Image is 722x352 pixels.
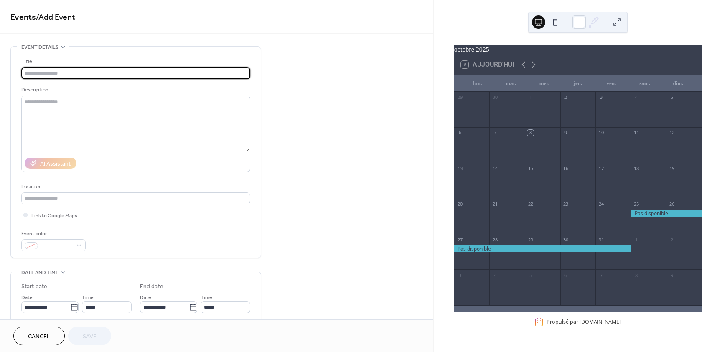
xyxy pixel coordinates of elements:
[82,293,94,302] span: Time
[528,75,561,92] div: mer.
[580,319,621,326] a: [DOMAIN_NAME]
[563,201,569,207] div: 23
[669,201,675,207] div: 26
[633,94,640,101] div: 4
[28,332,50,341] span: Cancel
[563,236,569,243] div: 30
[454,45,702,55] div: octobre 2025
[527,236,534,243] div: 29
[598,236,604,243] div: 31
[140,282,163,291] div: End date
[492,236,498,243] div: 28
[492,165,498,171] div: 14
[563,165,569,171] div: 16
[21,182,249,191] div: Location
[633,130,640,136] div: 11
[492,201,498,207] div: 21
[140,293,151,302] span: Date
[21,268,58,277] span: Date and time
[454,245,631,252] div: Pas disponible
[561,75,595,92] div: jeu.
[527,201,534,207] div: 22
[598,130,604,136] div: 10
[201,293,212,302] span: Time
[494,75,528,92] div: mar.
[598,165,604,171] div: 17
[492,94,498,101] div: 30
[595,75,628,92] div: ven.
[633,236,640,243] div: 1
[31,211,77,220] span: Link to Google Maps
[10,9,36,25] a: Events
[21,43,58,52] span: Event details
[461,75,494,92] div: lun.
[457,130,463,136] div: 6
[492,130,498,136] div: 7
[628,75,661,92] div: sam.
[457,201,463,207] div: 20
[547,319,621,326] div: Propulsé par
[633,201,640,207] div: 25
[527,272,534,278] div: 5
[492,272,498,278] div: 4
[21,57,249,66] div: Title
[633,165,640,171] div: 18
[457,94,463,101] div: 29
[21,85,249,94] div: Description
[21,293,33,302] span: Date
[527,130,534,136] div: 8
[21,282,47,291] div: Start date
[669,236,675,243] div: 2
[563,130,569,136] div: 9
[527,165,534,171] div: 15
[563,272,569,278] div: 6
[661,75,695,92] div: dim.
[457,165,463,171] div: 13
[631,210,702,217] div: Pas disponible
[633,272,640,278] div: 8
[669,165,675,171] div: 19
[13,327,65,345] button: Cancel
[457,272,463,278] div: 3
[36,9,75,25] span: / Add Event
[598,94,604,101] div: 3
[527,94,534,101] div: 1
[669,272,675,278] div: 9
[669,94,675,101] div: 5
[563,94,569,101] div: 2
[21,229,84,238] div: Event color
[598,272,604,278] div: 7
[457,236,463,243] div: 27
[669,130,675,136] div: 12
[598,201,604,207] div: 24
